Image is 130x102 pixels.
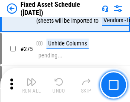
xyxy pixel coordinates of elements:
div: Fixed Asset Schedule ([DATE]) [20,0,98,17]
img: Settings menu [113,3,123,14]
div: Unhide Columns [46,39,89,49]
img: Back [7,3,17,14]
img: Support [102,5,109,12]
img: Main button [108,80,118,90]
div: pending... [38,52,63,59]
span: # 275 [20,45,33,52]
